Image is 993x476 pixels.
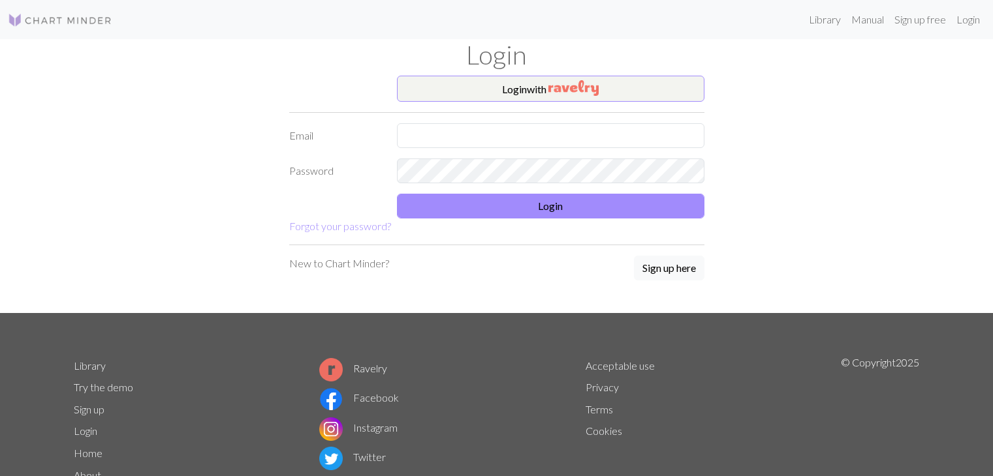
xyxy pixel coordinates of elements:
[889,7,951,33] a: Sign up free
[281,123,389,148] label: Email
[397,76,704,102] button: Loginwith
[74,359,106,372] a: Library
[951,7,985,33] a: Login
[586,381,619,393] a: Privacy
[74,381,133,393] a: Try the demo
[319,391,399,404] a: Facebook
[319,362,387,374] a: Ravelry
[74,424,97,437] a: Login
[319,447,343,470] img: Twitter logo
[586,403,613,415] a: Terms
[634,256,704,280] button: Sign up here
[74,447,102,459] a: Home
[281,158,389,183] label: Password
[846,7,889,33] a: Manual
[586,424,622,437] a: Cookies
[289,256,389,271] p: New to Chart Minder?
[74,403,104,415] a: Sign up
[548,80,599,96] img: Ravelry
[397,194,704,218] button: Login
[319,451,386,463] a: Twitter
[8,12,112,28] img: Logo
[586,359,655,372] a: Acceptable use
[319,387,343,411] img: Facebook logo
[634,256,704,282] a: Sign up here
[319,421,398,434] a: Instagram
[289,220,391,232] a: Forgot your password?
[66,39,928,70] h1: Login
[319,358,343,381] img: Ravelry logo
[804,7,846,33] a: Library
[319,417,343,441] img: Instagram logo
